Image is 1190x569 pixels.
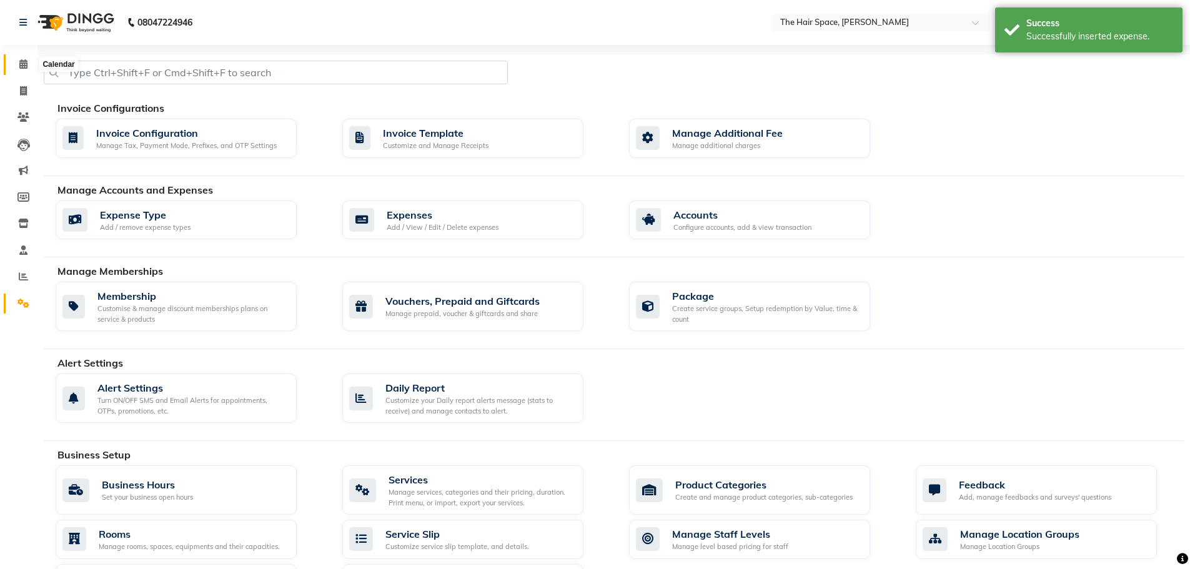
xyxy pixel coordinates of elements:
[99,527,280,542] div: Rooms
[137,5,192,40] b: 08047224946
[385,309,540,319] div: Manage prepaid, voucher & giftcards and share
[673,207,811,222] div: Accounts
[387,207,498,222] div: Expenses
[56,520,324,559] a: RoomsManage rooms, spaces, equipments and their capacities.
[385,395,573,416] div: Customize your Daily report alerts message (stats to receive) and manage contacts to alert.
[629,200,897,240] a: AccountsConfigure accounts, add & view transaction
[32,5,117,40] img: logo
[39,57,77,72] div: Calendar
[383,141,488,151] div: Customize and Manage Receipts
[675,492,853,503] div: Create and manage product categories, sub-categories
[916,520,1184,559] a: Manage Location GroupsManage Location Groups
[102,492,193,503] div: Set your business open hours
[675,477,853,492] div: Product Categories
[629,119,897,158] a: Manage Additional FeeManage additional charges
[97,289,287,304] div: Membership
[97,304,287,324] div: Customise & manage discount memberships plans on service & products
[389,472,573,487] div: Services
[99,542,280,552] div: Manage rooms, spaces, equipments and their capacities.
[385,294,540,309] div: Vouchers, Prepaid and Giftcards
[389,487,573,508] div: Manage services, categories and their pricing, duration. Print menu, or import, export your servi...
[100,222,191,233] div: Add / remove expense types
[342,465,610,515] a: ServicesManage services, categories and their pricing, duration. Print menu, or import, export yo...
[629,465,897,515] a: Product CategoriesCreate and manage product categories, sub-categories
[385,380,573,395] div: Daily Report
[102,477,193,492] div: Business Hours
[387,222,498,233] div: Add / View / Edit / Delete expenses
[673,222,811,233] div: Configure accounts, add & view transaction
[342,374,610,423] a: Daily ReportCustomize your Daily report alerts message (stats to receive) and manage contacts to ...
[100,207,191,222] div: Expense Type
[629,282,897,331] a: PackageCreate service groups, Setup redemption by Value, time & count
[56,282,324,331] a: MembershipCustomise & manage discount memberships plans on service & products
[672,304,860,324] div: Create service groups, Setup redemption by Value, time & count
[385,542,529,552] div: Customize service slip template, and details.
[960,542,1079,552] div: Manage Location Groups
[672,527,788,542] div: Manage Staff Levels
[629,520,897,559] a: Manage Staff LevelsManage level based pricing for staff
[56,119,324,158] a: Invoice ConfigurationManage Tax, Payment Mode, Prefixes, and OTP Settings
[385,527,529,542] div: Service Slip
[1026,17,1173,30] div: Success
[342,119,610,158] a: Invoice TemplateCustomize and Manage Receipts
[672,141,783,151] div: Manage additional charges
[56,200,324,240] a: Expense TypeAdd / remove expense types
[672,126,783,141] div: Manage Additional Fee
[44,61,508,84] input: Type Ctrl+Shift+F or Cmd+Shift+F to search
[97,395,287,416] div: Turn ON/OFF SMS and Email Alerts for appointments, OTPs, promotions, etc.
[56,374,324,423] a: Alert SettingsTurn ON/OFF SMS and Email Alerts for appointments, OTPs, promotions, etc.
[342,282,610,331] a: Vouchers, Prepaid and GiftcardsManage prepaid, voucher & giftcards and share
[960,527,1079,542] div: Manage Location Groups
[672,289,860,304] div: Package
[97,380,287,395] div: Alert Settings
[56,465,324,515] a: Business HoursSet your business open hours
[96,126,277,141] div: Invoice Configuration
[1026,30,1173,43] div: Successfully inserted expense.
[383,126,488,141] div: Invoice Template
[342,520,610,559] a: Service SlipCustomize service slip template, and details.
[916,465,1184,515] a: FeedbackAdd, manage feedbacks and surveys' questions
[96,141,277,151] div: Manage Tax, Payment Mode, Prefixes, and OTP Settings
[672,542,788,552] div: Manage level based pricing for staff
[959,477,1111,492] div: Feedback
[959,492,1111,503] div: Add, manage feedbacks and surveys' questions
[342,200,610,240] a: ExpensesAdd / View / Edit / Delete expenses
